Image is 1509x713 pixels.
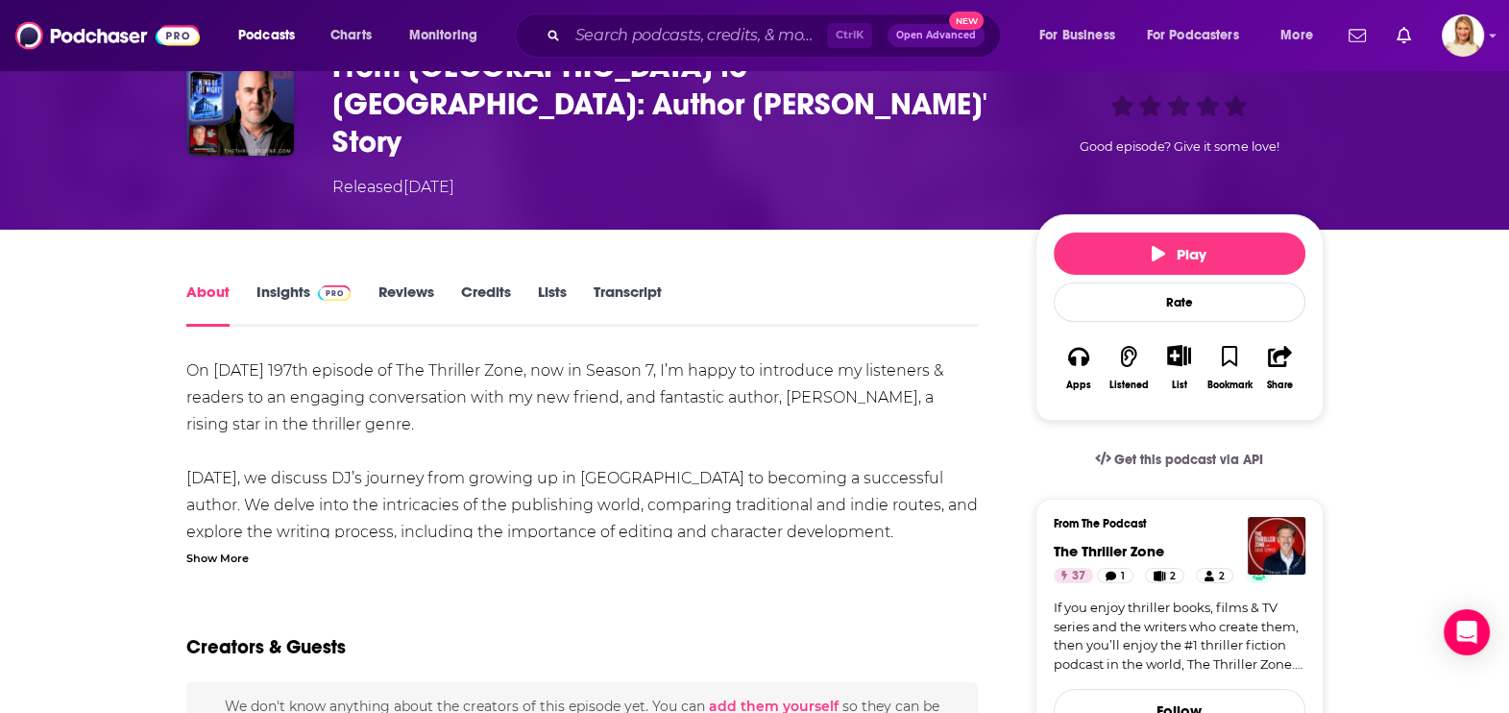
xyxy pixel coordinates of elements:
button: Share [1254,332,1304,403]
span: More [1280,22,1313,49]
div: Listened [1109,380,1149,391]
span: Get this podcast via API [1114,452,1263,468]
button: Show profile menu [1442,14,1484,57]
button: Open AdvancedNew [888,24,985,47]
img: Podchaser - Follow, Share and Rate Podcasts [15,17,200,54]
span: 1 [1121,567,1125,586]
a: Credits [460,283,510,327]
span: Good episode? Give it some love! [1080,139,1279,154]
span: 37 [1072,567,1085,586]
div: Search podcasts, credits, & more... [533,13,1019,58]
button: Show More Button [1159,345,1199,366]
a: The Thriller Zone [1054,542,1164,560]
img: From Hong Kong to Hollywood: Author DJ Williams' Story [186,48,294,156]
a: 2 [1196,568,1232,583]
div: Show More ButtonList [1154,332,1204,403]
img: Podchaser Pro [318,285,352,301]
span: Ctrl K [827,23,872,48]
a: About [186,283,230,327]
a: Reviews [377,283,433,327]
a: If you enjoy thriller books, films & TV series and the writers who create them, then you’ll enjoy... [1054,599,1305,674]
h2: Creators & Guests [186,635,346,659]
input: Search podcasts, credits, & more... [568,20,827,51]
a: Charts [318,20,383,51]
span: 2 [1170,567,1176,586]
button: Play [1054,233,1305,275]
span: Charts [330,22,372,49]
span: Monitoring [409,22,477,49]
span: For Business [1039,22,1115,49]
button: open menu [1134,20,1267,51]
a: 2 [1145,568,1184,583]
button: Apps [1054,332,1104,403]
h3: From The Podcast [1054,517,1290,530]
a: Show notifications dropdown [1389,19,1419,52]
span: New [949,12,984,30]
div: Open Intercom Messenger [1444,609,1490,655]
a: 37 [1054,568,1093,583]
a: Get this podcast via API [1080,436,1279,483]
div: List [1172,379,1187,391]
a: Transcript [593,283,661,327]
img: The Thriller Zone [1248,517,1305,575]
div: Released [DATE] [332,176,454,199]
div: Share [1267,380,1293,391]
a: Lists [537,283,566,327]
button: open menu [225,20,320,51]
span: Play [1152,245,1206,263]
h1: From Hong Kong to Hollywood: Author DJ Williams' Story [332,48,1005,160]
img: User Profile [1442,14,1484,57]
button: open menu [396,20,502,51]
a: Show notifications dropdown [1341,19,1374,52]
div: Apps [1066,380,1091,391]
span: 2 [1219,567,1225,586]
span: Podcasts [238,22,295,49]
a: 1 [1097,568,1133,583]
button: open menu [1267,20,1337,51]
div: Rate [1054,283,1305,322]
span: Logged in as leannebush [1442,14,1484,57]
div: Bookmark [1206,380,1252,391]
span: Open Advanced [896,31,976,40]
button: Bookmark [1205,332,1254,403]
button: Listened [1104,332,1154,403]
button: open menu [1026,20,1139,51]
span: For Podcasters [1147,22,1239,49]
a: InsightsPodchaser Pro [256,283,352,327]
